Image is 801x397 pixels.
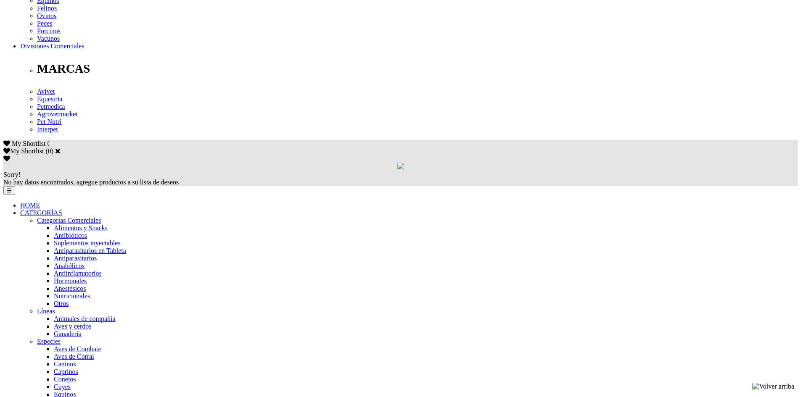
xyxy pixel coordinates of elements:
a: Alimentos y Snacks [54,224,108,231]
span: My Shortlist [12,140,45,147]
a: HOME [20,202,40,209]
a: Anabólicos [54,262,85,269]
a: Interpet [37,126,58,133]
iframe: Brevo live chat [4,306,145,393]
a: Antiparasitarios [54,255,97,262]
a: Peces [37,20,52,27]
label: My Shortlist [3,147,44,155]
label: 0 [48,147,51,155]
a: Petmedica [37,103,65,110]
a: Anestésicos [54,285,86,292]
a: Porcinos [37,27,61,34]
img: Volver arriba [752,383,794,390]
a: Otros [54,300,69,307]
span: ( ) [45,147,53,155]
span: 0 [47,140,50,147]
a: Antiparasitarios en Tableta [54,247,126,254]
img: loading.gif [397,163,404,169]
a: Categorías Comerciales [37,217,101,224]
a: Ovinos [37,12,56,19]
a: Cerrar [55,147,61,154]
a: Avivet [37,88,55,95]
span: Sorry! [3,171,21,178]
a: Pet Nutri [37,118,61,125]
a: Agrovetmarket [37,110,78,118]
a: Antibióticos [54,232,87,239]
a: CATEGORÍAS [20,209,62,216]
button: ☰ [3,186,15,195]
a: Divisiones Comerciales [20,42,84,50]
a: Suplementos inyectables [54,239,121,247]
a: Antiinflamatorios [54,270,102,277]
a: Felinos [37,5,57,12]
p: MARCAS [37,62,798,76]
a: Equestria [37,95,62,103]
a: Hormonales [54,277,87,284]
a: Vacunos [37,35,60,42]
a: Nutricionales [54,292,90,300]
div: No hay datos encontrados, agregue productos a su lista de deseos [3,171,798,186]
